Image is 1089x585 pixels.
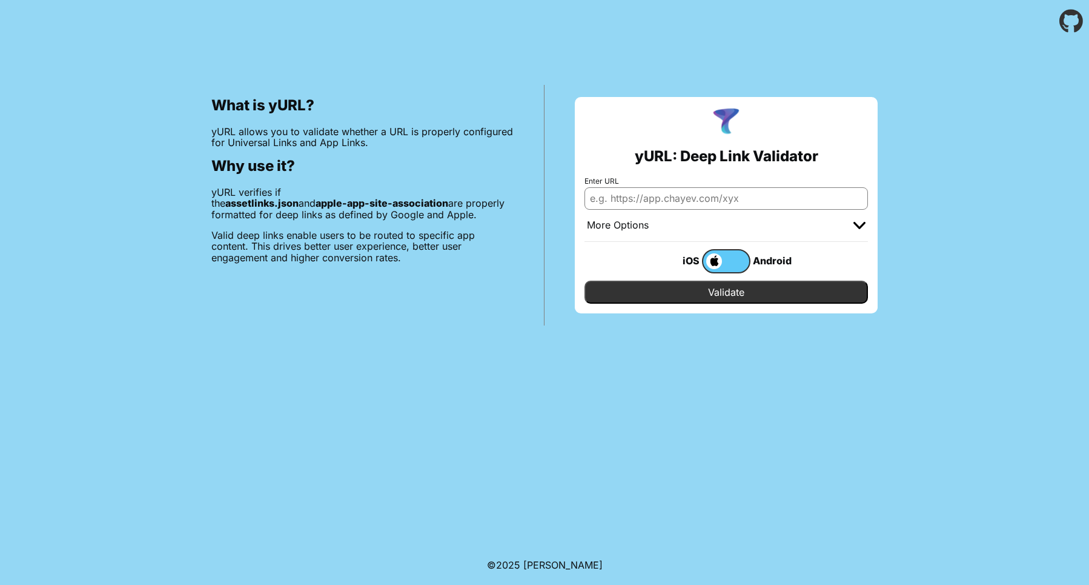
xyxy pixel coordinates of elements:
a: Michael Ibragimchayev's Personal Site [523,559,603,571]
h2: What is yURL? [211,97,514,114]
p: yURL verifies if the and are properly formatted for deep links as defined by Google and Apple. [211,187,514,220]
span: 2025 [496,559,520,571]
p: yURL allows you to validate whether a URL is properly configured for Universal Links and App Links. [211,126,514,149]
b: assetlinks.json [225,197,299,209]
div: Android [750,253,799,269]
div: More Options [587,219,649,232]
input: Validate [584,281,868,304]
b: apple-app-site-association [316,197,448,209]
label: Enter URL [584,177,868,186]
h2: Why use it? [211,158,514,175]
p: Valid deep links enable users to be routed to specific app content. This drives better user exper... [211,230,514,263]
h2: yURL: Deep Link Validator [635,148,818,165]
img: yURL Logo [710,107,742,138]
div: iOS [654,253,702,269]
footer: © [487,545,603,585]
img: chevron [853,222,866,229]
input: e.g. https://app.chayev.com/xyx [584,187,868,209]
